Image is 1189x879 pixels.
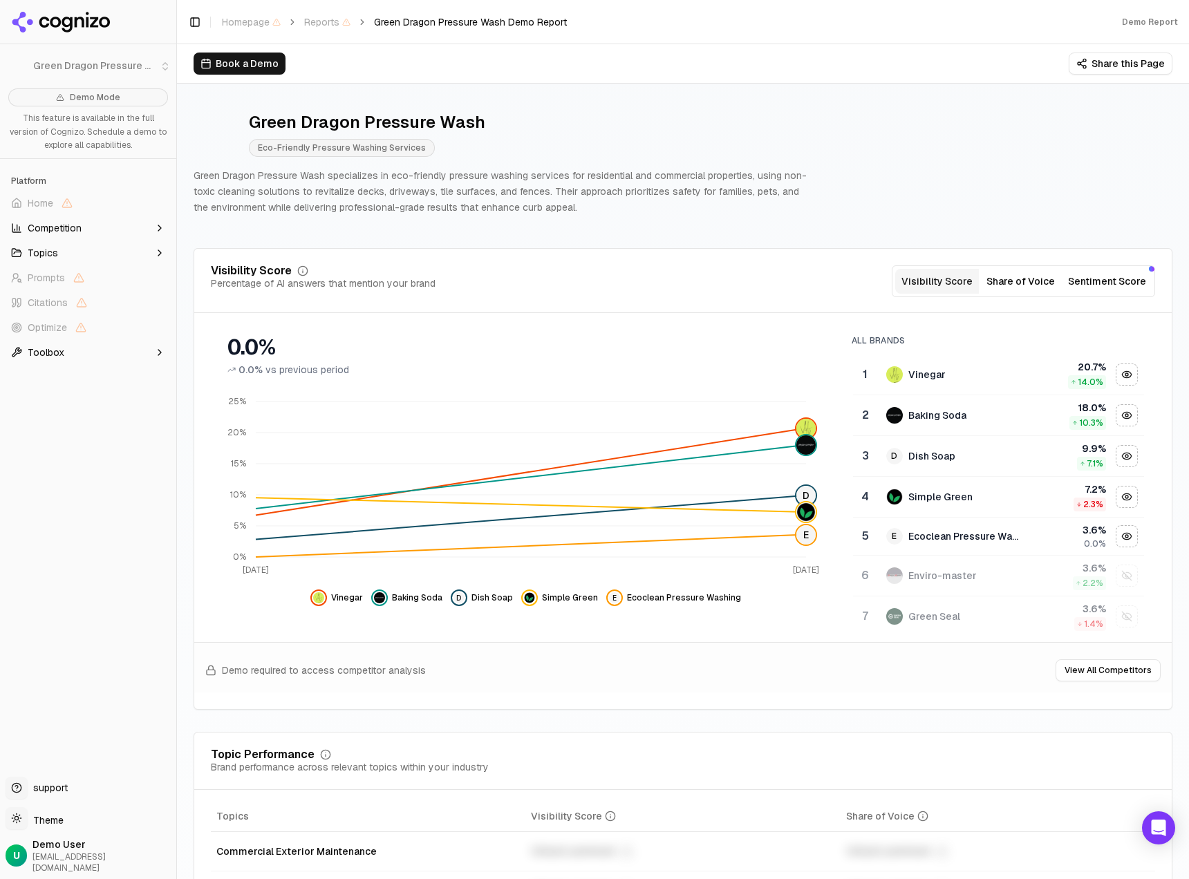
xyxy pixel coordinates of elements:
span: 0.0% [238,363,263,377]
div: Share of Voice [846,809,928,823]
div: Unlock premium [846,843,1150,860]
span: 1.4 % [1084,618,1103,630]
span: Competition [28,221,82,235]
button: Hide ecoclean pressure washing data [606,589,741,606]
div: 4 [859,489,872,505]
button: Hide ecoclean pressure washing data [1116,525,1138,547]
span: 0.0% [1084,538,1106,549]
img: enviro-master [886,567,903,584]
span: Dish Soap [471,592,513,603]
img: baking soda [374,592,385,603]
p: This feature is available in the full version of Cognizo. Schedule a demo to explore all capabili... [8,112,168,153]
div: 18.0 % [1031,401,1106,415]
button: Hide vinegar data [310,589,363,606]
button: Topics [6,242,171,264]
div: 3 [859,448,872,464]
img: green seal [886,608,903,625]
tspan: 25% [228,397,246,408]
button: Visibility Score [895,269,979,294]
span: 10.3 % [1079,417,1103,428]
span: 7.1 % [1087,458,1103,469]
tr: 3DDish Soap9.9%7.1%Hide dish soap data [853,436,1144,477]
span: Ecoclean Pressure Washing [627,592,741,603]
tr: 5EEcoclean Pressure Washing3.6%0.0%Hide ecoclean pressure washing data [853,518,1144,556]
div: 7 [859,608,872,625]
span: Vinegar [331,592,363,603]
span: E [796,525,816,545]
span: support [28,781,68,795]
th: Topics [211,801,525,832]
button: Hide vinegar data [1116,363,1138,386]
tr: 2baking sodaBaking Soda18.0%10.3%Hide baking soda data [853,395,1144,436]
div: Commercial Exterior Maintenance [216,844,520,858]
span: E [609,592,620,603]
div: Demo Report [1122,17,1178,28]
span: Simple Green [542,592,598,603]
div: Topic Performance [211,749,315,760]
div: 9.9 % [1031,442,1106,455]
tspan: 10% [230,490,246,501]
span: E [886,528,903,545]
div: 2 [859,407,872,424]
button: View All Competitors [1056,659,1161,681]
button: Share of Voice [979,269,1062,294]
tspan: [DATE] [793,565,819,576]
div: Visibility Score [211,265,292,276]
div: Unlock premium [531,843,834,860]
button: Hide baking soda data [1116,404,1138,426]
button: Hide baking soda data [371,589,442,606]
div: Enviro-master [908,569,977,583]
button: Show enviro-master data [1116,565,1138,587]
div: Ecoclean Pressure Washing [908,529,1020,543]
button: Hide simple green data [1116,486,1138,508]
div: Vinegar [908,368,946,381]
tspan: [DATE] [243,565,269,576]
div: Simple Green [908,490,973,504]
img: baking soda [796,435,816,455]
span: [EMAIL_ADDRESS][DOMAIN_NAME] [32,851,171,873]
th: visibilityScore [525,801,840,832]
button: Hide simple green data [521,589,598,606]
span: Prompts [28,271,65,285]
tspan: 5% [234,521,246,532]
button: Toolbox [6,341,171,363]
tspan: 20% [227,428,246,439]
button: Show green seal data [1116,605,1138,627]
span: D [886,448,903,464]
span: Home [28,196,53,210]
div: 7.2 % [1031,482,1106,496]
button: Sentiment Score [1062,269,1152,294]
div: Visibility Score [531,809,616,823]
div: Open Intercom Messenger [1142,811,1175,844]
span: vs previous period [265,363,349,377]
div: Green Seal [908,609,960,623]
span: Reports [304,15,350,29]
span: D [796,486,816,505]
p: Green Dragon Pressure Wash specializes in eco-friendly pressure washing services for residential ... [194,168,813,215]
tr: 1vinegarVinegar20.7%14.0%Hide vinegar data [853,355,1144,395]
tspan: 0% [233,552,246,563]
span: Citations [28,296,68,310]
button: Hide dish soap data [1116,445,1138,467]
button: Share this Page [1069,53,1172,75]
img: Green Dragon Pressure Wash [194,112,238,156]
span: U [13,849,20,862]
span: Demo required to access competitor analysis [222,663,426,677]
span: Optimize [28,321,67,334]
span: Theme [28,814,64,826]
button: Competition [6,217,171,239]
th: shareOfVoice [841,801,1155,832]
img: simple green [524,592,535,603]
span: Demo User [32,838,171,851]
span: 14.0 % [1078,377,1103,388]
div: All Brands [852,335,1144,346]
nav: breadcrumb [222,15,567,29]
span: Toolbox [28,346,64,359]
span: Eco-Friendly Pressure Washing Services [249,139,435,157]
span: 2.2 % [1083,578,1103,589]
div: Platform [6,170,171,192]
img: vinegar [796,419,816,438]
div: Green Dragon Pressure Wash [249,111,485,133]
div: 20.7 % [1031,360,1106,374]
span: Topics [216,809,249,823]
